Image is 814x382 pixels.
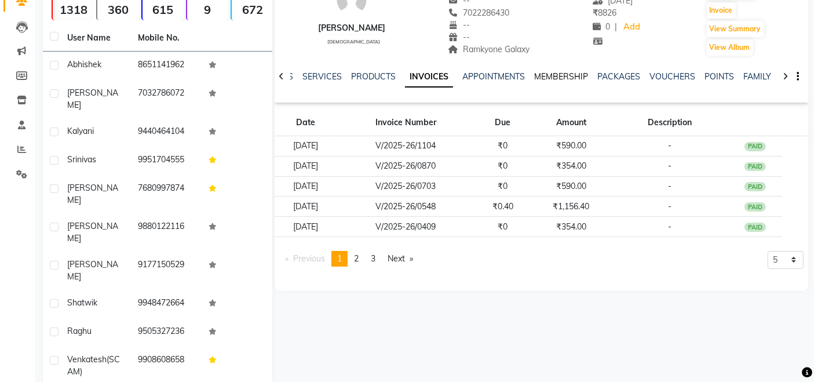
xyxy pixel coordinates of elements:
[67,88,118,110] span: [PERSON_NAME]
[327,39,380,45] span: [DEMOGRAPHIC_DATA]
[97,2,138,17] strong: 360
[131,175,202,213] td: 7680997874
[669,221,672,232] span: -
[448,44,530,54] span: Ramkyone Galaxy
[131,147,202,175] td: 9951704555
[131,318,202,347] td: 9505327236
[131,290,202,318] td: 9948472664
[187,2,228,17] strong: 9
[448,8,510,18] span: 7022286430
[67,259,118,282] span: [PERSON_NAME]
[615,21,617,33] span: |
[67,183,118,205] span: [PERSON_NAME]
[337,253,342,264] span: 1
[60,25,131,52] th: User Name
[707,39,753,56] button: View Album
[336,217,475,237] td: V/2025-26/0409
[622,19,642,35] a: Add
[275,176,336,197] td: [DATE]
[593,21,610,32] span: 0
[530,156,612,176] td: ₹354.00
[351,71,396,82] a: PRODUCTS
[336,156,475,176] td: V/2025-26/0870
[744,202,766,212] div: PAID
[534,71,588,82] a: MEMBERSHIP
[275,110,336,136] th: Date
[669,161,672,171] span: -
[475,156,530,176] td: ₹0
[293,253,325,264] span: Previous
[475,217,530,237] td: ₹0
[669,181,672,191] span: -
[67,221,118,243] span: [PERSON_NAME]
[405,67,453,88] a: INVOICES
[597,71,640,82] a: PACKAGES
[530,217,612,237] td: ₹354.00
[475,136,530,157] td: ₹0
[744,182,766,191] div: PAID
[143,2,184,17] strong: 615
[131,52,202,80] td: 8651141962
[232,2,273,17] strong: 672
[275,197,336,217] td: [DATE]
[131,118,202,147] td: 9440464104
[530,176,612,197] td: ₹590.00
[318,22,385,34] div: [PERSON_NAME]
[707,2,736,19] button: Invoice
[530,197,612,217] td: ₹1,156.40
[475,110,530,136] th: Due
[67,154,96,165] span: Srinivas
[302,71,342,82] a: SERVICES
[336,110,475,136] th: Invoice Number
[707,21,764,37] button: View Summary
[67,297,97,308] span: Shatwik
[705,71,734,82] a: POINTS
[593,8,616,18] span: 8826
[275,156,336,176] td: [DATE]
[530,136,612,157] td: ₹590.00
[530,110,612,136] th: Amount
[131,25,202,52] th: Mobile No.
[67,59,101,70] span: Abhishek
[649,71,695,82] a: VOUCHERS
[131,80,202,118] td: 7032786072
[131,213,202,252] td: 9880122116
[67,126,94,136] span: Kalyani
[371,253,375,264] span: 3
[744,142,766,151] div: PAID
[462,71,525,82] a: APPOINTMENTS
[382,251,419,267] a: Next
[475,176,530,197] td: ₹0
[336,176,475,197] td: V/2025-26/0703
[743,71,771,82] a: FAMILY
[448,32,470,42] span: --
[336,136,475,157] td: V/2025-26/1104
[612,110,728,136] th: Description
[744,223,766,232] div: PAID
[669,140,672,151] span: -
[336,197,475,217] td: V/2025-26/0548
[67,326,92,336] span: Raghu
[593,8,598,18] span: ₹
[354,253,359,264] span: 2
[67,354,120,377] span: Venkatesh(SCAM)
[131,252,202,290] td: 9177150529
[448,20,470,30] span: --
[475,197,530,217] td: ₹0.40
[275,136,336,157] td: [DATE]
[275,217,336,237] td: [DATE]
[669,201,672,212] span: -
[279,251,419,267] nav: Pagination
[53,2,94,17] strong: 1318
[744,162,766,172] div: PAID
